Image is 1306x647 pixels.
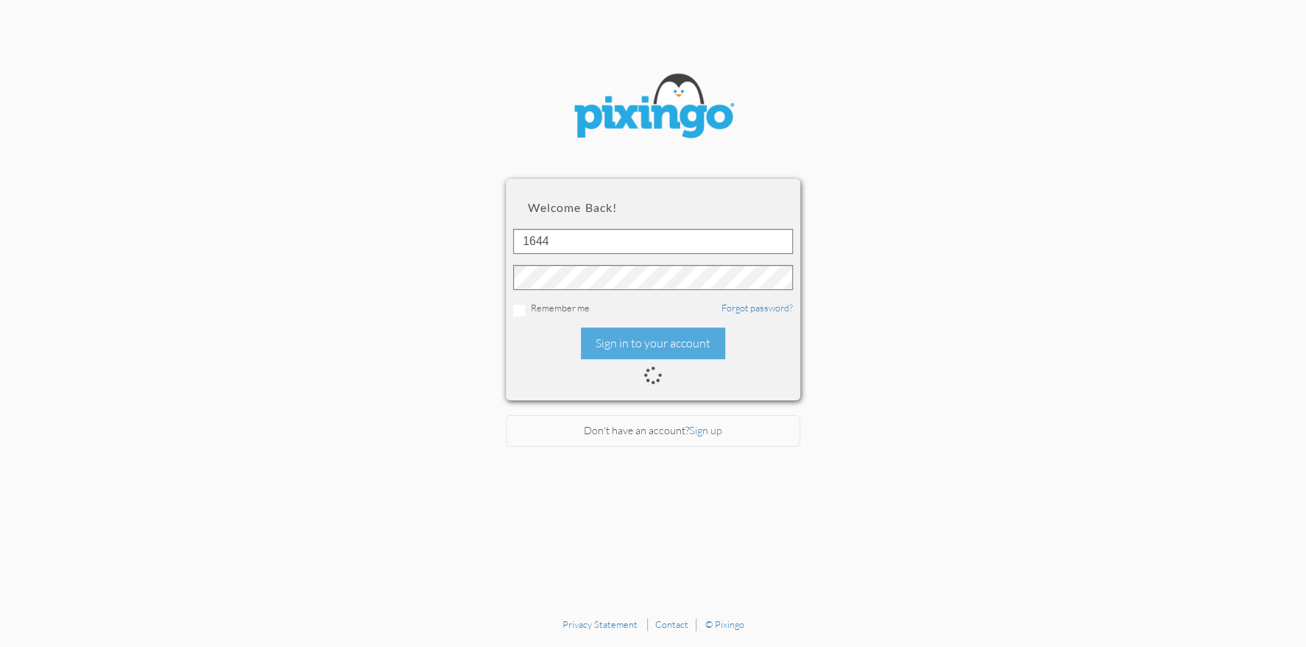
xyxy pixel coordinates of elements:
[581,328,725,359] div: Sign in to your account
[513,229,793,254] input: ID or Email
[513,301,793,317] div: Remember me
[721,302,793,314] a: Forgot password?
[565,66,741,149] img: pixingo logo
[562,618,638,630] a: Privacy Statement
[655,618,688,630] a: Contact
[528,201,778,214] h2: Welcome back!
[705,618,744,630] a: © Pixingo
[689,424,722,436] a: Sign up
[506,415,800,447] div: Don't have an account?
